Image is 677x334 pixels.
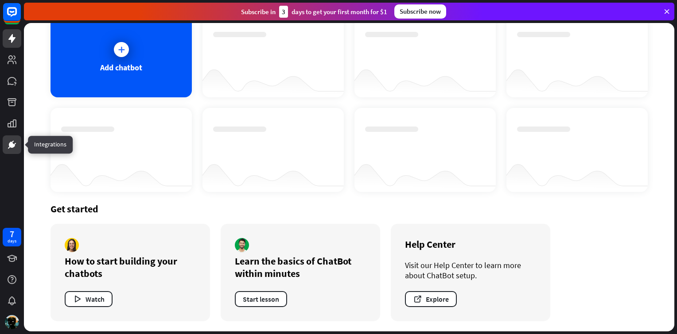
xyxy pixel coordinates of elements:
[235,238,249,252] img: author
[7,4,34,30] button: Open LiveChat chat widget
[100,62,142,73] div: Add chatbot
[235,255,366,280] div: Learn the basics of ChatBot within minutes
[405,291,457,307] button: Explore
[235,291,287,307] button: Start lesson
[3,228,21,246] a: 7 days
[405,260,536,280] div: Visit our Help Center to learn more about ChatBot setup.
[8,238,16,244] div: days
[394,4,446,19] div: Subscribe now
[241,6,387,18] div: Subscribe in days to get your first month for $1
[65,291,113,307] button: Watch
[65,238,79,252] img: author
[279,6,288,18] div: 3
[10,230,14,238] div: 7
[405,238,536,250] div: Help Center
[65,255,196,280] div: How to start building your chatbots
[51,203,648,215] div: Get started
